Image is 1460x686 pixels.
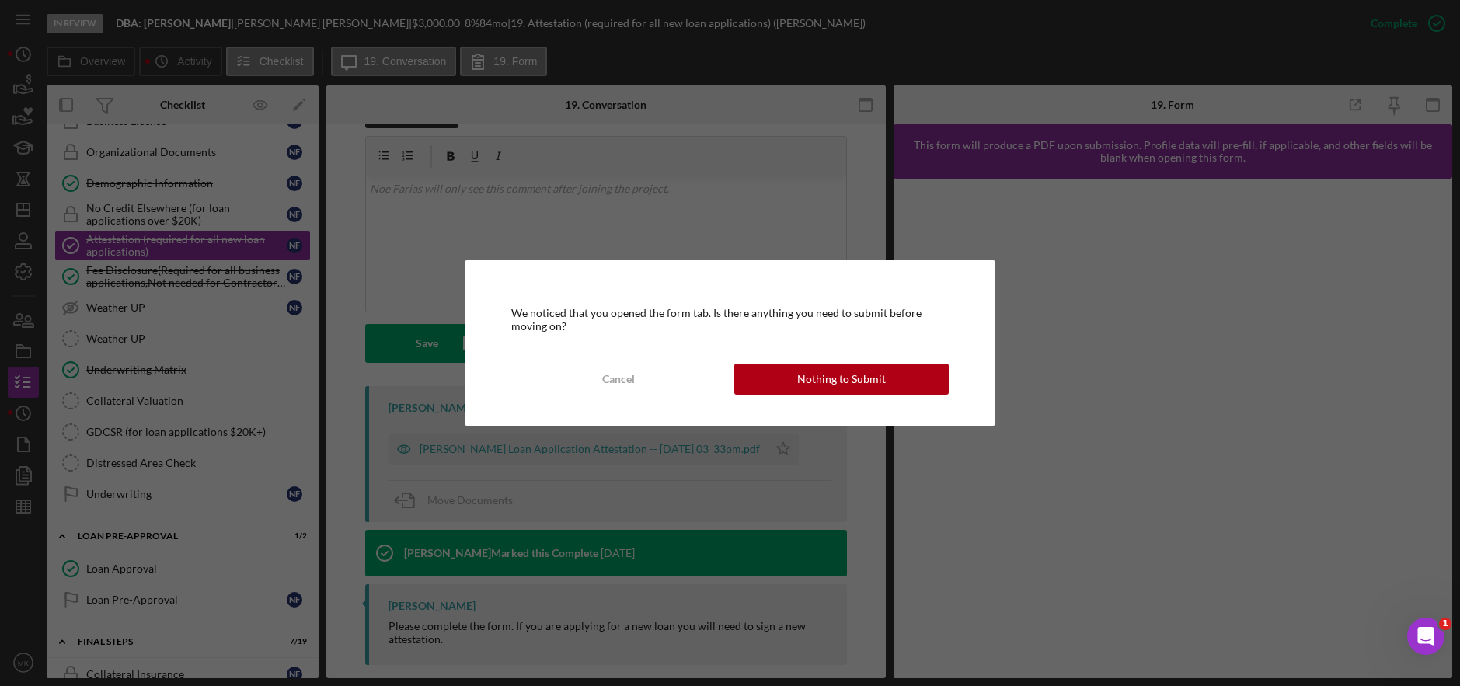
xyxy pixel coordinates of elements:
[734,364,950,395] button: Nothing to Submit
[511,307,950,332] div: We noticed that you opened the form tab. Is there anything you need to submit before moving on?
[1439,618,1451,630] span: 1
[1407,618,1444,655] iframe: Intercom live chat
[511,364,727,395] button: Cancel
[602,364,635,395] div: Cancel
[797,364,886,395] div: Nothing to Submit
